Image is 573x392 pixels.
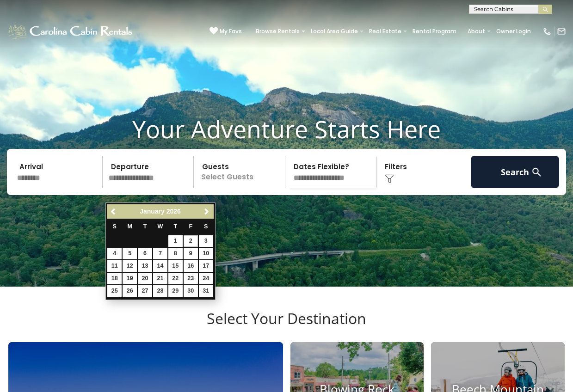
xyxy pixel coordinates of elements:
[492,25,536,38] a: Owner Login
[189,223,192,230] span: Friday
[408,25,461,38] a: Rental Program
[184,285,198,297] a: 30
[209,27,242,36] a: My Favs
[123,260,137,272] a: 12
[138,273,152,284] a: 20
[127,223,132,230] span: Monday
[7,115,566,143] h1: Your Adventure Starts Here
[108,206,119,217] a: Previous
[385,174,394,184] img: filter--v1.png
[251,25,304,38] a: Browse Rentals
[463,25,490,38] a: About
[557,27,566,36] img: mail-regular-white.png
[199,260,213,272] a: 17
[123,273,137,284] a: 19
[168,273,183,284] a: 22
[168,248,183,259] a: 8
[140,208,165,215] span: January
[168,285,183,297] a: 29
[199,273,213,284] a: 24
[364,25,406,38] a: Real Estate
[168,260,183,272] a: 15
[204,223,208,230] span: Saturday
[158,223,163,230] span: Wednesday
[153,285,167,297] a: 28
[107,285,122,297] a: 25
[306,25,363,38] a: Local Area Guide
[107,273,122,284] a: 18
[174,223,178,230] span: Thursday
[166,208,181,215] span: 2026
[220,27,242,36] span: My Favs
[531,166,542,178] img: search-regular-white.png
[107,260,122,272] a: 11
[143,223,147,230] span: Tuesday
[7,22,135,41] img: White-1-1-2.png
[153,248,167,259] a: 7
[201,206,213,217] a: Next
[107,248,122,259] a: 4
[113,223,117,230] span: Sunday
[184,235,198,247] a: 2
[138,285,152,297] a: 27
[7,310,566,342] h3: Select Your Destination
[184,260,198,272] a: 16
[123,248,137,259] a: 5
[168,235,183,247] a: 1
[197,156,285,188] p: Select Guests
[199,285,213,297] a: 31
[542,27,552,36] img: phone-regular-white.png
[184,248,198,259] a: 9
[153,273,167,284] a: 21
[203,208,210,215] span: Next
[123,285,137,297] a: 26
[199,235,213,247] a: 3
[138,248,152,259] a: 6
[184,273,198,284] a: 23
[153,260,167,272] a: 14
[471,156,560,188] button: Search
[199,248,213,259] a: 10
[110,208,117,215] span: Previous
[138,260,152,272] a: 13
